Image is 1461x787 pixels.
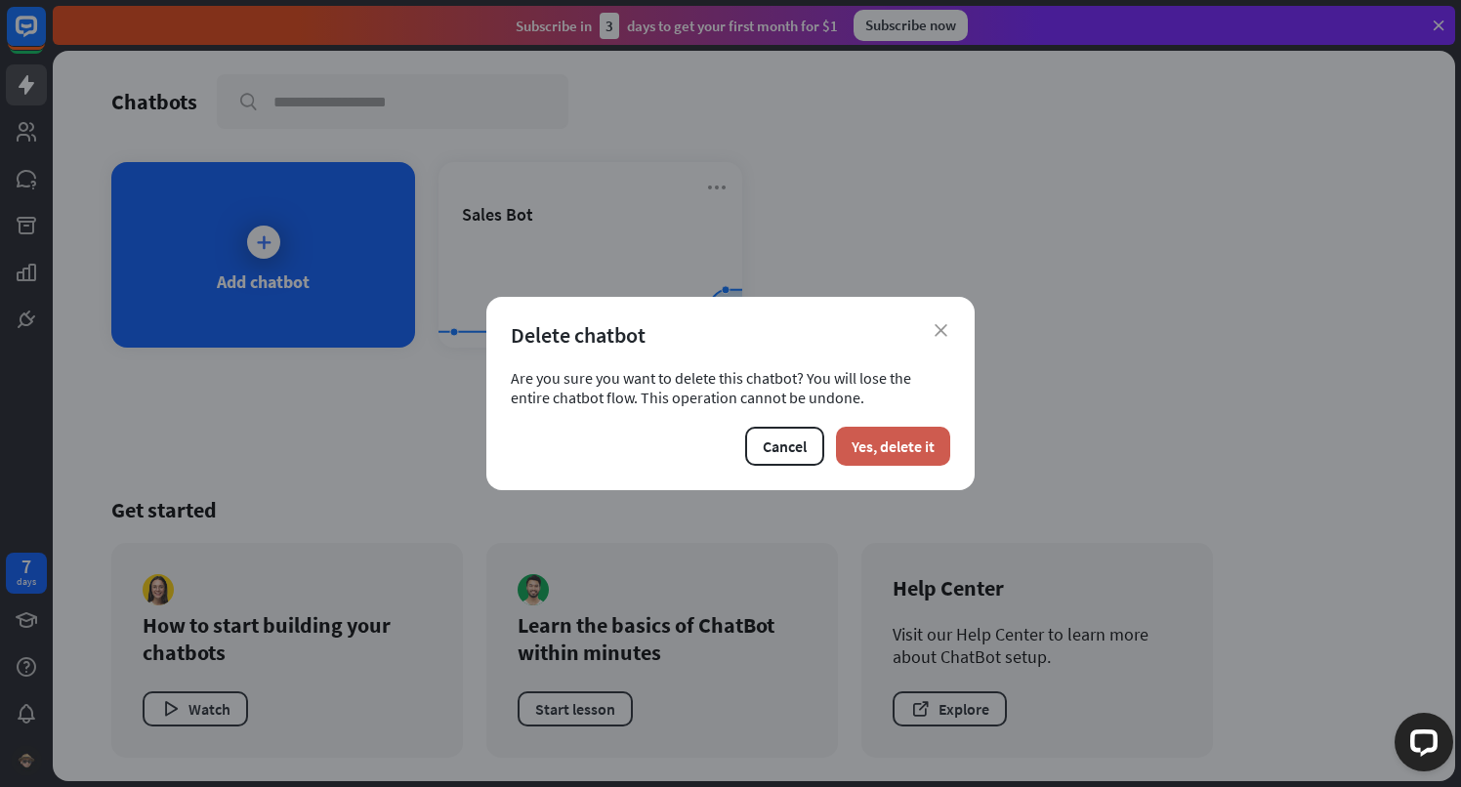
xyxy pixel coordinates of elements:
i: close [935,324,947,337]
button: Yes, delete it [836,427,950,466]
iframe: LiveChat chat widget [1379,705,1461,787]
button: Cancel [745,427,824,466]
div: Are you sure you want to delete this chatbot? You will lose the entire chatbot flow. This operati... [511,368,950,407]
div: Delete chatbot [511,321,950,349]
